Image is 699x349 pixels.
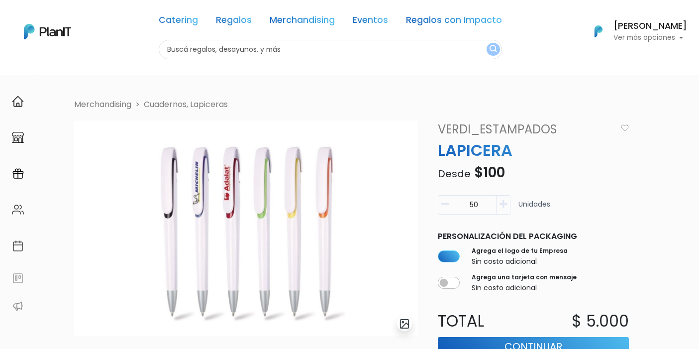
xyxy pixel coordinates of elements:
[12,240,24,252] img: calendar-87d922413cdce8b2cf7b7f5f62616a5cf9e4887200fb71536465627b3292af00.svg
[12,96,24,108] img: home-e721727adea9d79c4d83392d1f703f7f8bce08238fde08b1acbfd93340b81755.svg
[12,131,24,143] img: marketplace-4ceaa7011d94191e9ded77b95e3339b90024bf715f7c57f8cf31f2d8c509eaba.svg
[12,300,24,312] img: partners-52edf745621dab592f3b2c58e3bca9d71375a7ef29c3b500c9f145b62cc070d4.svg
[216,16,252,28] a: Regalos
[588,20,609,42] img: PlanIt Logo
[472,256,568,267] p: Sin costo adicional
[518,199,550,219] p: Unidades
[159,16,198,28] a: Catering
[621,124,629,131] img: heart_icon
[474,163,505,182] span: $100
[353,16,388,28] a: Eventos
[613,22,687,31] h6: [PERSON_NAME]
[159,40,502,59] input: Buscá regalos, desayunos, y más
[12,168,24,180] img: campaigns-02234683943229c281be62815700db0a1741e53638e28bf9629b52c665b00959.svg
[74,120,418,336] img: Captura_de_pantalla_2023-10-04_151953.jpg
[490,45,497,54] img: search_button-432b6d5273f82d61273b3651a40e1bd1b912527efae98b1b7a1b2c0702e16a8d.svg
[572,309,629,333] p: $ 5.000
[438,167,471,181] span: Desde
[12,204,24,216] img: people-662611757002400ad9ed0e3c099ab2801c6687ba6c219adb57efc949bc21e19d.svg
[406,16,502,28] a: Regalos con Impacto
[438,231,629,242] p: Personalización del packaging
[472,283,577,293] p: Sin costo adicional
[399,318,410,330] img: gallery-light
[24,24,71,39] img: PlanIt Logo
[68,99,678,113] nav: breadcrumb
[582,18,687,44] button: PlanIt Logo [PERSON_NAME] Ver más opciones
[472,246,568,255] label: Agrega el logo de tu Empresa
[432,120,618,138] a: VERDI_ESTAMPADOS
[270,16,335,28] a: Merchandising
[613,34,687,41] p: Ver más opciones
[144,99,228,110] a: Cuadernos, Lapiceras
[432,138,635,162] p: LAPICERA
[12,272,24,284] img: feedback-78b5a0c8f98aac82b08bfc38622c3050aee476f2c9584af64705fc4e61158814.svg
[74,99,131,111] li: Merchandising
[472,273,577,282] label: Agrega una tarjeta con mensaje
[432,309,533,333] p: Total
